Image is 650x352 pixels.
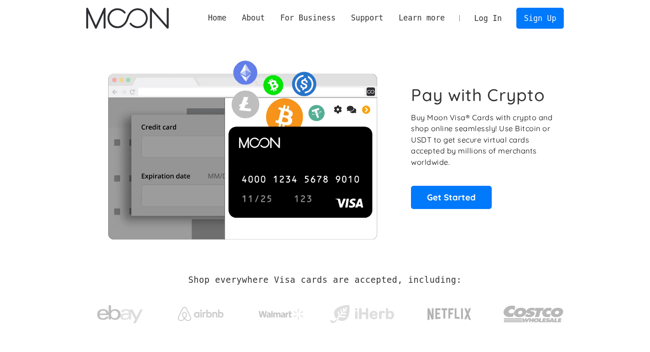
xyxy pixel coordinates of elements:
div: For Business [273,12,343,24]
img: Costco [503,297,564,331]
a: home [86,8,169,29]
a: Netflix [409,294,490,330]
img: ebay [97,300,143,329]
div: About [234,12,272,24]
div: Support [351,12,383,24]
img: iHerb [328,302,396,326]
a: Log In [467,8,510,28]
a: Walmart [247,300,315,324]
div: Support [343,12,391,24]
div: For Business [280,12,335,24]
img: Airbnb [178,307,224,321]
h2: Shop everywhere Visa cards are accepted, including: [188,275,462,285]
img: Moon Cards let you spend your crypto anywhere Visa is accepted. [86,54,399,239]
div: Learn more [399,12,445,24]
a: iHerb [328,293,396,331]
a: Get Started [411,186,492,209]
div: About [242,12,265,24]
a: ebay [86,291,154,333]
a: Sign Up [516,8,564,28]
p: Buy Moon Visa® Cards with crypto and shop online seamlessly! Use Bitcoin or USDT to get secure vi... [411,112,554,168]
a: Airbnb [166,298,234,326]
a: Costco [503,288,564,336]
img: Walmart [259,309,304,320]
img: Netflix [426,303,472,326]
a: Home [200,12,234,24]
div: Learn more [391,12,452,24]
img: Moon Logo [86,8,169,29]
h1: Pay with Crypto [411,85,545,105]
